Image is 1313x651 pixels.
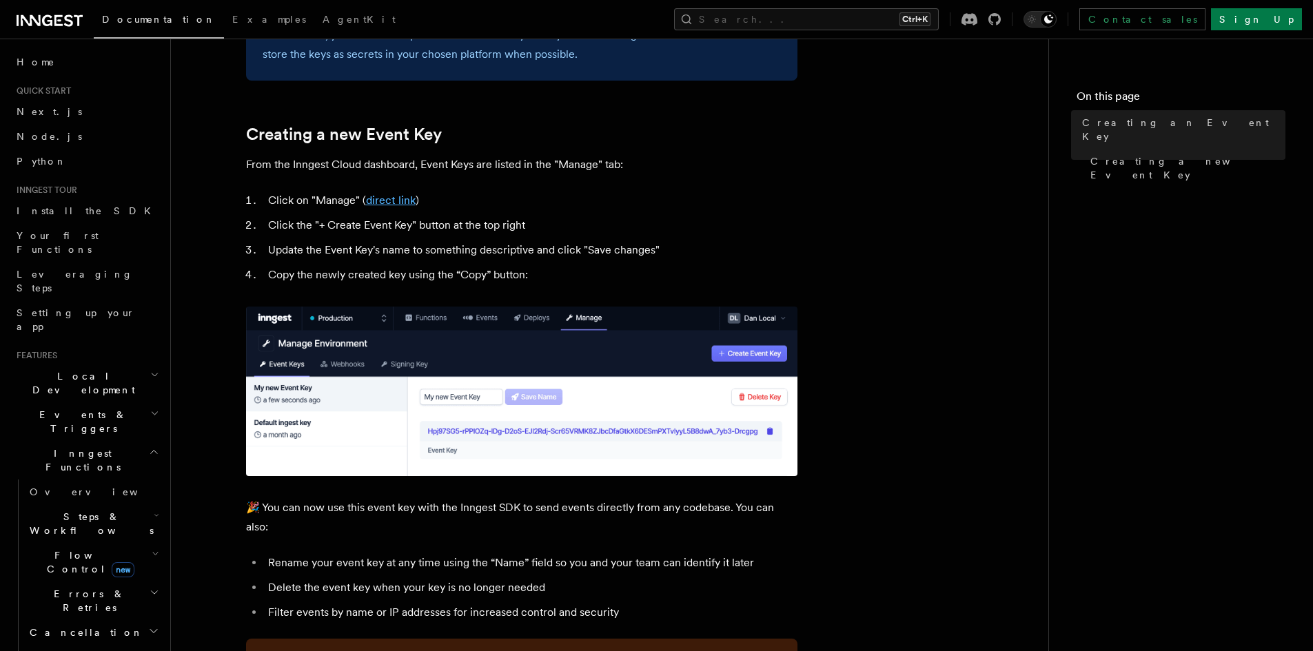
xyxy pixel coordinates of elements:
a: Home [11,50,162,74]
a: Examples [224,4,314,37]
li: Delete the event key when your key is no longer needed [264,578,797,597]
a: Node.js [11,124,162,149]
span: Examples [232,14,306,25]
li: Filter events by name or IP addresses for increased control and security [264,603,797,622]
button: Steps & Workflows [24,504,162,543]
span: Steps & Workflows [24,510,154,537]
a: Next.js [11,99,162,124]
span: Cancellation [24,626,143,639]
span: Local Development [11,369,150,397]
a: Overview [24,479,162,504]
a: Sign Up [1211,8,1302,30]
span: Python [17,156,67,167]
span: Next.js [17,106,82,117]
span: Errors & Retries [24,587,150,614]
span: Inngest Functions [11,446,149,474]
button: Flow Controlnew [24,543,162,581]
a: AgentKit [314,4,404,37]
a: Contact sales [1079,8,1205,30]
button: Local Development [11,364,162,402]
li: Click on "Manage" ( ) [264,191,797,210]
a: Creating a new Event Key [1085,149,1285,187]
button: Events & Triggers [11,402,162,441]
p: From the Inngest Cloud dashboard, Event Keys are listed in the "Manage" tab: [246,155,797,174]
span: Your first Functions [17,230,99,255]
button: Search...Ctrl+K [674,8,939,30]
kbd: Ctrl+K [899,12,930,26]
span: Inngest tour [11,185,77,196]
a: Creating a new Event Key [246,125,442,144]
li: Click the "+ Create Event Key" button at the top right [264,216,797,235]
span: Setting up your app [17,307,135,332]
span: Quick start [11,85,71,96]
span: Features [11,350,57,361]
a: Python [11,149,162,174]
h4: On this page [1077,88,1285,110]
li: Copy the newly created key using the “Copy” button: [264,265,797,285]
li: Update the Event Key's name to something descriptive and click "Save changes" [264,240,797,260]
span: AgentKit [323,14,396,25]
button: Cancellation [24,620,162,645]
li: Rename your event key at any time using the “Name” field so you and your team can identify it later [264,553,797,572]
span: new [112,562,134,577]
a: direct link [366,194,416,207]
a: Setting up your app [11,300,162,339]
span: Leveraging Steps [17,269,133,293]
span: Documentation [102,14,216,25]
span: Install the SDK [17,205,159,216]
a: Documentation [94,4,224,39]
a: Leveraging Steps [11,262,162,300]
p: 🎉 You can now use this event key with the Inngest SDK to send events directly from any codebase. ... [246,498,797,537]
a: Creating an Event Key [1077,110,1285,149]
span: Node.js [17,131,82,142]
span: Creating an Event Key [1082,116,1285,143]
a: Install the SDK [11,198,162,223]
button: Toggle dark mode [1024,11,1057,28]
span: Events & Triggers [11,408,150,435]
img: A newly created Event Key in the Inngest Cloud dashboard [246,307,797,476]
span: Overview [30,486,172,497]
button: Inngest Functions [11,441,162,479]
a: Your first Functions [11,223,162,262]
span: Flow Control [24,548,152,576]
span: Home [17,55,55,69]
button: Errors & Retries [24,581,162,620]
span: Creating a new Event Key [1090,154,1285,182]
